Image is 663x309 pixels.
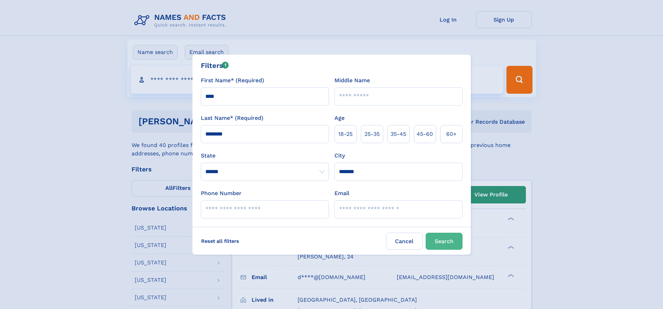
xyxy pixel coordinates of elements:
label: Cancel [386,233,423,250]
label: Phone Number [201,189,242,198]
span: 45‑60 [417,130,433,138]
button: Search [426,233,463,250]
label: First Name* (Required) [201,76,264,85]
span: 35‑45 [390,130,406,138]
span: 25‑35 [364,130,380,138]
span: 60+ [446,130,457,138]
label: City [334,152,345,160]
span: 18‑25 [338,130,353,138]
div: Filters [201,60,229,71]
label: State [201,152,329,160]
label: Last Name* (Required) [201,114,263,122]
label: Middle Name [334,76,370,85]
label: Email [334,189,349,198]
label: Reset all filters [197,233,244,249]
label: Age [334,114,345,122]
